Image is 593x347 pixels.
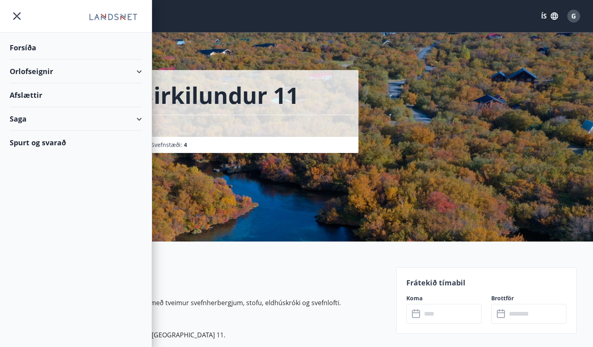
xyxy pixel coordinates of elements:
span: 4 [184,141,187,149]
button: ÍS [537,9,562,23]
p: Frátekið tímabil [406,277,566,288]
h1: Húsafell - Birkilundur 11 [26,80,299,110]
div: Saga [10,107,142,131]
span: Svefnstæði : [151,141,187,149]
div: Orlofseignir [10,60,142,83]
p: Birkilundur 11 í Húsafelli er 50 fermetra hús með tveimur svefnherbergjum, stofu, eldhúskróki og ... [16,298,387,308]
div: Afslættir [10,83,142,107]
img: union_logo [84,9,142,25]
button: menu [10,9,24,23]
label: Koma [406,294,482,302]
p: Leyfilegt er að [PERSON_NAME] með hunda í [GEOGRAPHIC_DATA] 11. [16,330,387,340]
span: G [571,12,576,21]
label: Brottför [491,294,566,302]
div: Forsíða [10,36,142,60]
h2: Upplýsingar [16,271,387,288]
button: G [564,6,583,26]
div: Spurt og svarað [10,131,142,154]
